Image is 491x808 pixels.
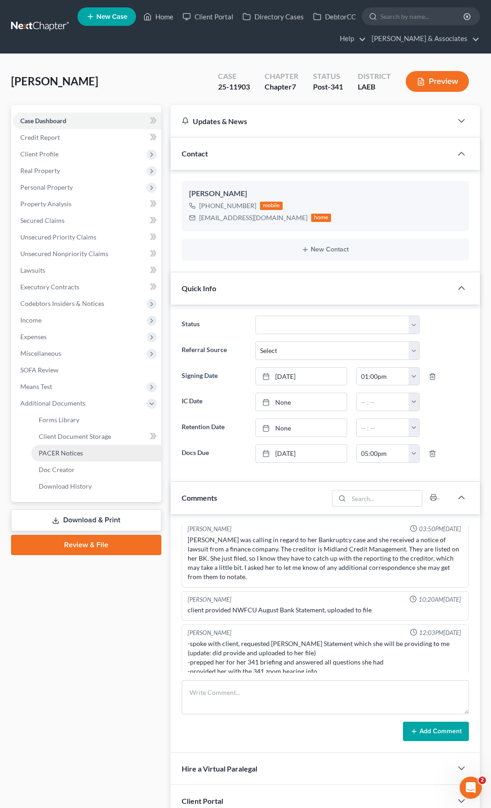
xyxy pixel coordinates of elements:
span: 2 [479,777,486,784]
div: 25-11903 [218,82,250,92]
button: New Contact [189,246,461,253]
span: Client Document Storage [39,432,111,440]
span: Property Analysis [20,200,71,208]
a: Property Analysis [13,196,161,212]
span: Unsecured Nonpriority Claims [20,250,108,257]
a: Home [139,8,178,25]
label: Retention Date [177,419,251,437]
span: SOFA Review [20,366,59,374]
label: Docs Due [177,444,251,463]
input: -- : -- [357,419,409,437]
label: Status [177,316,251,334]
span: PACER Notices [39,449,83,457]
span: Download History [39,482,92,490]
a: Credit Report [13,129,161,146]
div: [PERSON_NAME] was calling in regard to her Bankruptcy case and she received a notice of lawsuit f... [188,535,463,581]
span: 10:20AM[DATE] [419,595,461,604]
a: Download History [31,478,161,495]
button: Preview [406,71,469,92]
span: Forms Library [39,416,79,424]
div: Post-341 [313,82,343,92]
span: [PERSON_NAME] [11,74,98,88]
span: Unsecured Priority Claims [20,233,96,241]
span: Income [20,316,41,324]
div: -spoke with client, requested [PERSON_NAME] Statement which she will be providing to me (update: ... [188,639,463,676]
a: Lawsuits [13,262,161,279]
a: Review & File [11,535,161,555]
a: PACER Notices [31,445,161,461]
label: Referral Source [177,341,251,360]
a: Download & Print [11,509,161,531]
a: SOFA Review [13,362,161,378]
span: Credit Report [20,133,60,141]
input: Search by name... [380,8,465,25]
a: Directory Cases [238,8,308,25]
a: [DATE] [256,445,347,462]
span: Personal Property [20,183,73,191]
span: 12:03PM[DATE] [419,628,461,637]
a: None [256,419,347,437]
span: Quick Info [182,284,216,293]
input: Search... [349,491,422,506]
a: Forms Library [31,412,161,428]
a: Doc Creator [31,461,161,478]
input: -- : -- [357,393,409,411]
span: Comments [182,493,217,502]
div: mobile [260,202,283,210]
span: Additional Documents [20,399,85,407]
span: Hire a Virtual Paralegal [182,764,257,773]
button: Add Comment [403,722,469,741]
div: Chapter [265,71,298,82]
div: Updates & News [182,116,441,126]
label: IC Date [177,393,251,411]
a: Unsecured Priority Claims [13,229,161,245]
a: Executory Contracts [13,279,161,295]
label: Signing Date [177,367,251,386]
div: [PHONE_NUMBER] [199,201,256,210]
span: Means Test [20,383,52,390]
a: DebtorCC [308,8,361,25]
span: Codebtors Insiders & Notices [20,299,104,307]
div: Status [313,71,343,82]
span: Client Portal [182,796,223,805]
span: 7 [292,82,296,91]
div: [PERSON_NAME] [189,188,461,199]
div: [EMAIL_ADDRESS][DOMAIN_NAME] [199,213,308,222]
span: Real Property [20,167,60,174]
div: home [311,214,331,222]
div: client provided NWFCU August Bank Statement, uploaded to file [188,605,463,615]
span: Lawsuits [20,266,45,274]
input: -- : -- [357,445,409,462]
span: Expenses [20,333,47,341]
span: Secured Claims [20,216,65,224]
div: LAEB [358,82,391,92]
a: None [256,393,347,411]
div: [PERSON_NAME] [188,628,231,637]
a: Case Dashboard [13,113,161,129]
a: Client Portal [178,8,238,25]
a: Secured Claims [13,212,161,229]
span: 03:50PM[DATE] [419,525,461,533]
a: [PERSON_NAME] & Associates [367,30,479,47]
span: Client Profile [20,150,59,158]
div: [PERSON_NAME] [188,525,231,533]
a: Unsecured Nonpriority Claims [13,245,161,262]
div: Case [218,71,250,82]
span: New Case [96,13,127,20]
span: Miscellaneous [20,349,61,357]
div: Chapter [265,82,298,92]
span: Contact [182,149,208,158]
a: [DATE] [256,368,347,385]
span: Doc Creator [39,466,75,473]
iframe: Intercom live chat [460,777,482,799]
div: [PERSON_NAME] [188,595,231,604]
div: District [358,71,391,82]
a: Help [335,30,366,47]
span: Executory Contracts [20,283,79,291]
a: Client Document Storage [31,428,161,445]
span: Case Dashboard [20,117,66,125]
input: -- : -- [357,368,409,385]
